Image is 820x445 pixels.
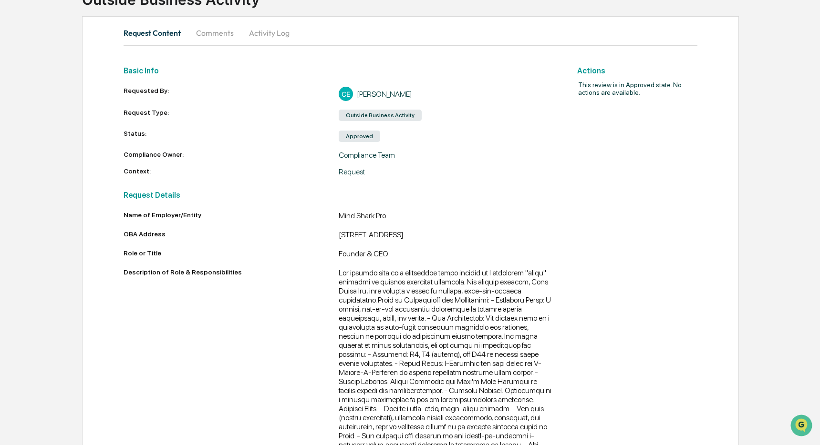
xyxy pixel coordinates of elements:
span: Data Lookup [19,138,60,148]
div: Role or Title [124,249,339,257]
a: 🖐️Preclearance [6,116,65,133]
div: [STREET_ADDRESS] [339,230,554,242]
input: Clear [25,43,157,53]
span: Pylon [95,162,115,169]
h2: Request Details [124,191,554,200]
div: [PERSON_NAME] [357,90,412,99]
div: Mind Shark Pro [339,211,554,222]
div: 🖐️ [10,121,17,129]
div: Outside Business Activity [339,110,422,121]
div: 🗄️ [69,121,77,129]
span: Attestations [79,120,118,130]
span: Preclearance [19,120,62,130]
div: Request Type: [124,109,339,122]
div: Compliance Team [339,151,554,160]
div: CE [339,87,353,101]
div: Context: [124,167,339,176]
iframe: Open customer support [789,414,815,439]
div: Founder & CEO [339,249,554,261]
div: OBA Address [124,230,339,238]
div: Start new chat [32,73,156,82]
p: How can we help? [10,20,174,35]
button: Request Content [124,21,188,44]
div: We're available if you need us! [32,82,121,90]
div: Request [339,167,554,176]
a: 🔎Data Lookup [6,134,64,152]
div: Compliance Owner: [124,151,339,160]
div: Approved [339,131,380,142]
h2: Basic Info [124,66,554,75]
div: Status: [124,130,339,143]
div: secondary tabs example [124,21,697,44]
div: Requested By: [124,87,339,101]
div: Name of Employer/Entity [124,211,339,219]
a: Powered byPylon [67,161,115,169]
button: Start new chat [162,76,174,87]
img: 1746055101610-c473b297-6a78-478c-a979-82029cc54cd1 [10,73,27,90]
h2: Actions [577,66,697,75]
button: Comments [188,21,241,44]
h2: This review is in Approved state. No actions are available. [554,81,697,96]
button: Activity Log [241,21,297,44]
a: 🗄️Attestations [65,116,122,133]
div: 🔎 [10,139,17,147]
